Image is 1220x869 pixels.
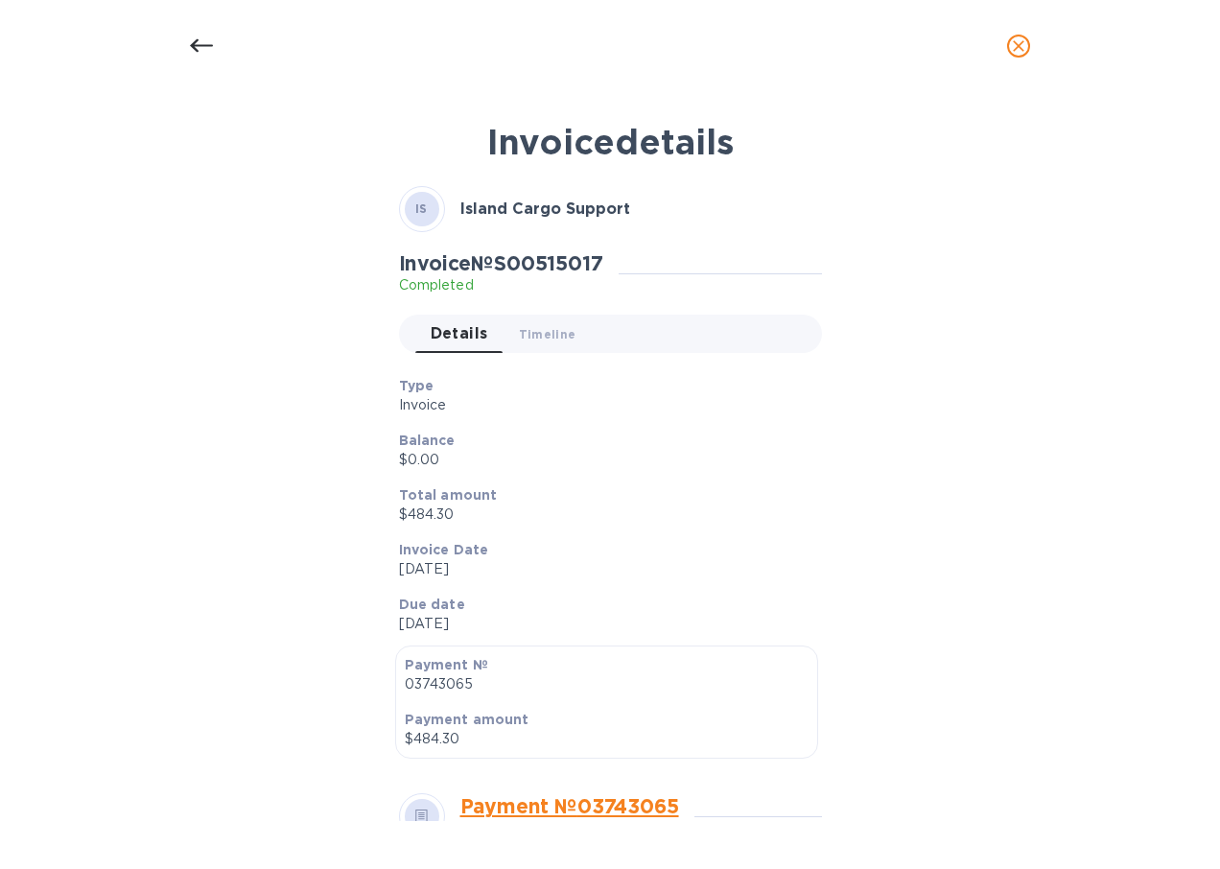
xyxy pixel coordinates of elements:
p: 03743065 [405,674,809,694]
b: Total amount [399,487,498,503]
b: Type [399,378,434,393]
b: Invoice Date [399,542,489,557]
span: Timeline [519,324,576,344]
p: $484.30 [405,729,809,749]
p: [DATE] [399,559,807,579]
b: Payment amount [405,712,529,727]
b: Due date [399,597,465,612]
b: Payment № [405,657,488,672]
p: Completed [460,819,679,839]
span: Details [431,320,488,347]
h2: Invoice № S00515017 [399,251,603,275]
p: Invoice [399,395,807,415]
button: close [996,23,1042,69]
b: Island Cargo Support [460,200,630,218]
b: IS [415,201,428,216]
b: Invoice details [487,121,734,163]
p: $0.00 [399,450,807,470]
p: Completed [399,275,603,295]
b: Balance [399,433,456,448]
p: [DATE] [399,614,807,634]
p: $484.30 [399,505,807,525]
a: Payment № 03743065 [460,794,679,818]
